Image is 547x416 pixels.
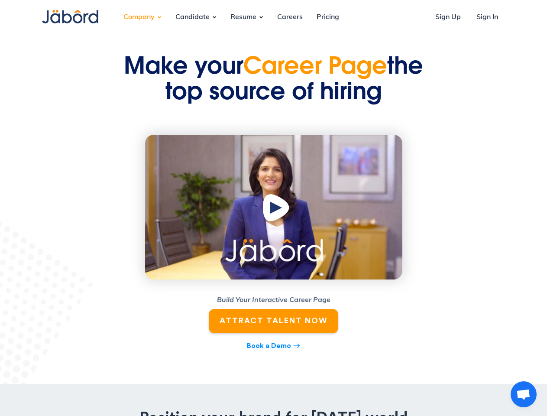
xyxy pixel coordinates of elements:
[469,6,505,29] a: Sign In
[209,309,338,333] a: ATTRACT TALENT NOW
[217,297,330,304] strong: Build Your Interactive Career Page
[168,6,217,29] div: Candidate
[223,6,263,29] div: Resume
[261,193,294,227] img: Play Button
[42,10,98,23] img: Jabord Candidate
[117,6,162,29] div: Company
[293,340,301,352] div: east
[209,340,338,352] a: Book a Demoeast
[145,135,402,280] a: open lightbox
[243,56,387,80] span: Career Page
[220,317,327,325] strong: ATTRACT TALENT NOW
[247,341,291,351] div: Book a Demo
[145,135,402,280] img: Company Career Page
[270,6,310,29] a: Careers
[310,6,346,29] a: Pricing
[511,381,537,407] a: Open chat
[122,55,425,107] h1: Make your the top source of hiring
[428,6,468,29] a: Sign Up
